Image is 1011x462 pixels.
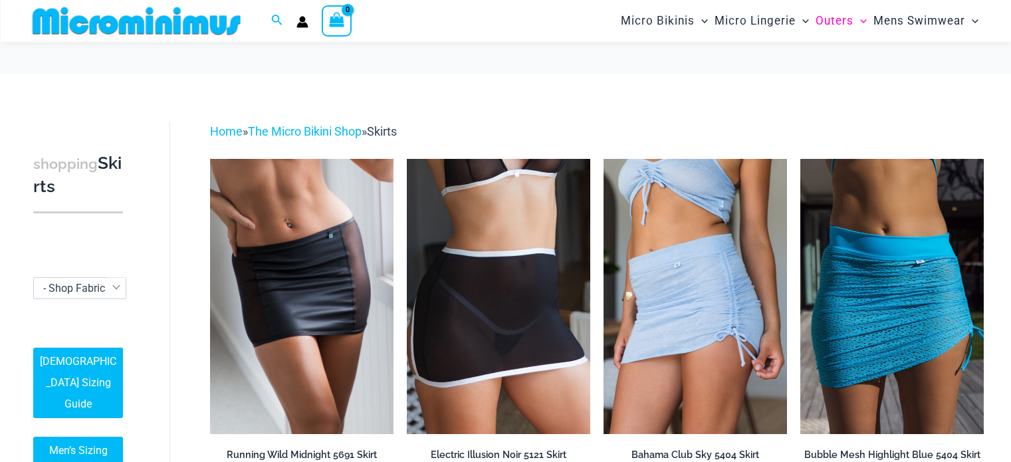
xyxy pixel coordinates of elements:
span: Outers [816,4,853,38]
a: Micro BikinisMenu ToggleMenu Toggle [618,4,711,38]
img: Electric Illusion Noir Skirt 02 [407,159,590,434]
h2: Running Wild Midnight 5691 Skirt [210,449,393,461]
h2: Bubble Mesh Highlight Blue 5404 Skirt [800,449,984,461]
h2: Electric Illusion Noir 5121 Skirt [407,449,590,461]
a: Electric Illusion Noir Skirt 02Electric Illusion Noir 1521 Bra 611 Micro 5121 Skirt 01Electric Il... [407,159,590,434]
a: Bahama Club Sky 9170 Crop Top 5404 Skirt 07Bahama Club Sky 9170 Crop Top 5404 Skirt 10Bahama Club... [604,159,787,434]
a: OutersMenu ToggleMenu Toggle [812,4,870,38]
a: Home [210,124,243,138]
img: Bubble Mesh Highlight Blue 5404 Skirt 02 [800,159,984,434]
span: Menu Toggle [695,4,708,38]
h3: Skirts [33,152,123,198]
span: - Shop Fabric Type [34,278,126,298]
span: Skirts [367,124,397,138]
img: MM SHOP LOGO FLAT [27,6,246,36]
span: Menu Toggle [965,4,978,38]
a: Micro LingerieMenu ToggleMenu Toggle [711,4,812,38]
a: The Micro Bikini Shop [248,124,362,138]
span: Micro Lingerie [715,4,796,38]
img: Running Wild Midnight 5691 Skirt [210,159,393,434]
a: [DEMOGRAPHIC_DATA] Sizing Guide [33,348,123,418]
a: Account icon link [296,16,308,28]
a: Search icon link [271,13,283,29]
span: » » [210,124,397,138]
a: Mens SwimwearMenu ToggleMenu Toggle [870,4,982,38]
span: - Shop Fabric Type [43,282,130,294]
span: Mens Swimwear [873,4,965,38]
span: Micro Bikinis [621,4,695,38]
span: Menu Toggle [796,4,809,38]
span: Menu Toggle [853,4,867,38]
span: shopping [33,156,98,172]
nav: Site Navigation [616,2,984,40]
img: Bahama Club Sky 9170 Crop Top 5404 Skirt 07 [604,159,787,434]
a: View Shopping Cart, empty [322,5,352,36]
a: Bubble Mesh Highlight Blue 5404 Skirt 02Bubble Mesh Highlight Blue 309 Tri Top 5404 Skirt 05Bubbl... [800,159,984,434]
h2: Bahama Club Sky 5404 Skirt [604,449,787,461]
span: - Shop Fabric Type [33,277,126,299]
a: Running Wild Midnight 5691 SkirtRunning Wild Midnight 1052 Top 5691 Skirt 06Running Wild Midnight... [210,159,393,434]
